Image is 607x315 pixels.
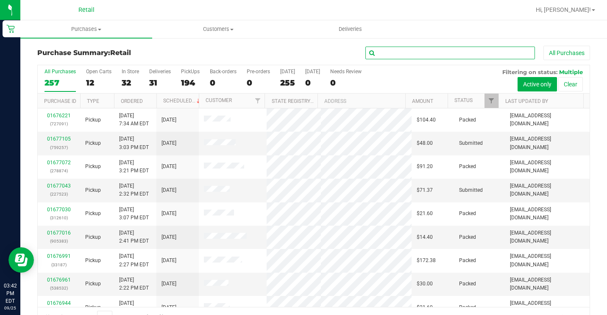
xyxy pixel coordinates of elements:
a: Status [454,97,473,103]
span: $14.40 [417,233,433,241]
span: [EMAIL_ADDRESS][DOMAIN_NAME] [510,135,585,151]
div: 32 [122,78,139,88]
div: [DATE] [305,69,320,75]
span: Pickup [85,163,101,171]
span: [DATE] 3:21 PM EDT [119,159,149,175]
span: Pickup [85,233,101,241]
span: Pickup [85,116,101,124]
div: 12 [86,78,111,88]
a: Type [87,98,99,104]
div: 194 [181,78,200,88]
span: Pickup [85,210,101,218]
span: Packed [459,280,476,288]
span: Hi, [PERSON_NAME]! [536,6,591,13]
span: $71.37 [417,186,433,194]
div: Open Carts [86,69,111,75]
a: Deliveries [284,20,416,38]
span: [DATE] 7:34 AM EDT [119,112,149,128]
a: Customer [206,97,232,103]
span: $21.60 [417,304,433,312]
p: (278874) [43,167,75,175]
span: Pickup [85,304,101,312]
span: [DATE] 3:07 PM EDT [119,206,149,222]
p: (727091) [43,120,75,128]
span: [DATE] [161,163,176,171]
span: Retail [110,49,131,57]
span: $30.00 [417,280,433,288]
th: Address [317,94,405,108]
a: 01677072 [47,160,71,166]
span: [DATE] [161,280,176,288]
span: [EMAIL_ADDRESS][DOMAIN_NAME] [510,112,585,128]
span: [DATE] 2:22 PM EDT [119,276,149,292]
div: PickUps [181,69,200,75]
span: [DATE] 2:32 PM EDT [119,182,149,198]
p: (538532) [43,284,75,292]
p: 03:42 PM EDT [4,282,17,305]
div: In Store [122,69,139,75]
div: 0 [305,78,320,88]
button: Clear [558,77,583,91]
span: Packed [459,257,476,265]
a: 01676961 [47,277,71,283]
span: [DATE] [161,139,176,147]
span: Customers [153,25,284,33]
a: 01677043 [47,183,71,189]
a: 01677105 [47,136,71,142]
span: Multiple [559,69,583,75]
span: [EMAIL_ADDRESS][DOMAIN_NAME] [510,206,585,222]
span: Purchases [20,25,152,33]
p: (33187) [43,261,75,269]
a: Purchases [20,20,152,38]
span: [DATE] [161,257,176,265]
div: [DATE] [280,69,295,75]
span: Packed [459,163,476,171]
button: Active only [518,77,557,91]
input: Search Purchase ID, Original ID, State Registry ID or Customer Name... [365,47,535,59]
a: Last Updated By [505,98,548,104]
a: Customers [152,20,284,38]
inline-svg: Retail [6,25,15,33]
span: Packed [459,304,476,312]
span: [DATE] [161,116,176,124]
span: [DATE] 2:41 PM EDT [119,229,149,245]
span: Deliveries [327,25,373,33]
span: $172.38 [417,257,436,265]
span: Packed [459,233,476,241]
span: Pickup [85,280,101,288]
a: Ordered [121,98,143,104]
a: 01676991 [47,253,71,259]
a: Filter [251,94,265,108]
span: [DATE] [161,233,176,241]
a: 01677016 [47,230,71,236]
span: Submitted [459,186,483,194]
div: 257 [45,78,76,88]
p: (312610) [43,214,75,222]
span: [DATE] [161,186,176,194]
p: (905383) [43,237,75,245]
div: 31 [149,78,171,88]
a: Scheduled [163,98,202,104]
button: All Purchases [543,46,590,60]
div: 0 [330,78,362,88]
span: [DATE] [161,210,176,218]
p: 09/25 [4,305,17,311]
span: Packed [459,116,476,124]
div: 0 [210,78,237,88]
span: $104.40 [417,116,436,124]
p: (227523) [43,190,75,198]
a: Amount [412,98,433,104]
a: 01677030 [47,207,71,213]
a: State Registry ID [272,98,316,104]
span: [EMAIL_ADDRESS][DOMAIN_NAME] [510,229,585,245]
span: [DATE] [161,304,176,312]
span: $91.20 [417,163,433,171]
a: Purchase ID [44,98,76,104]
span: Submitted [459,139,483,147]
div: Deliveries [149,69,171,75]
iframe: Resource center [8,247,34,273]
span: Packed [459,210,476,218]
span: $48.00 [417,139,433,147]
p: (759257) [43,144,75,152]
div: Back-orders [210,69,237,75]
